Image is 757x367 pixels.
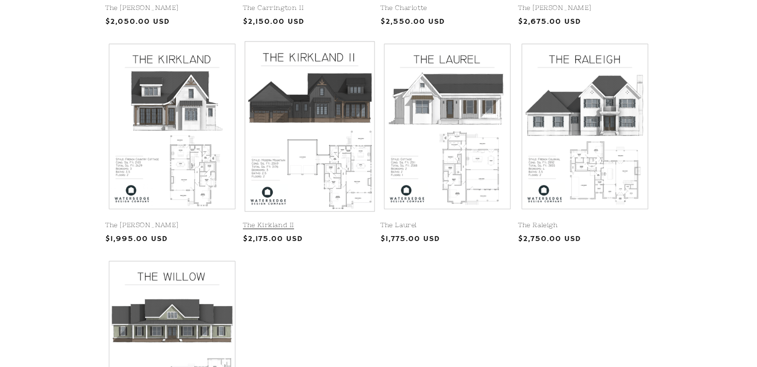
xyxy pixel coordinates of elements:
[518,221,652,230] a: The Raleigh
[518,4,652,12] a: The [PERSON_NAME]
[243,221,377,230] a: The Kirkland II
[243,4,377,12] a: The Carrington II
[105,221,239,230] a: The [PERSON_NAME]
[380,221,514,230] a: The Laurel
[105,4,239,12] a: The [PERSON_NAME]
[380,4,514,12] a: The Charlotte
